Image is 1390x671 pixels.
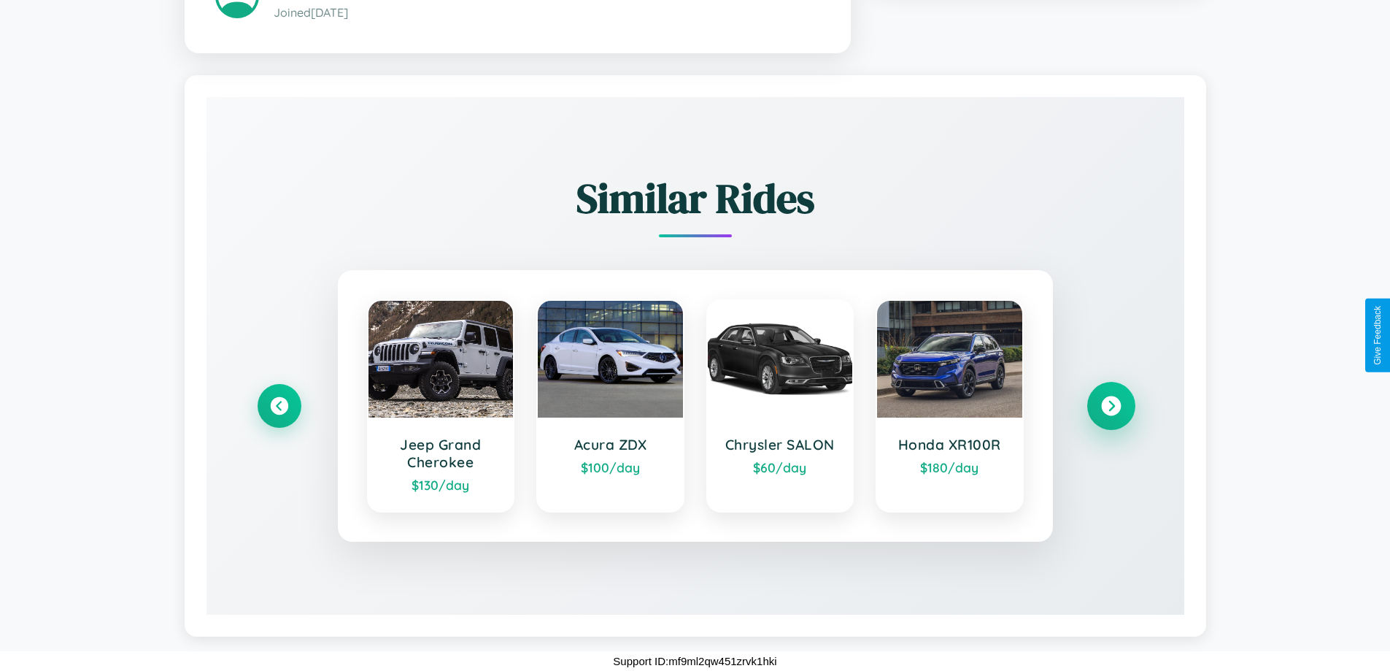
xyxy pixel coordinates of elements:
div: $ 60 /day [722,459,838,475]
div: $ 130 /day [383,477,499,493]
h2: Similar Rides [258,170,1133,226]
p: Joined [DATE] [274,2,820,23]
h3: Chrysler SALON [722,436,838,453]
a: Honda XR100R$180/day [876,299,1024,513]
div: $ 100 /day [552,459,668,475]
a: Chrysler SALON$60/day [706,299,854,513]
div: $ 180 /day [892,459,1008,475]
h3: Honda XR100R [892,436,1008,453]
p: Support ID: mf9ml2qw451zrvk1hki [613,651,776,671]
h3: Acura ZDX [552,436,668,453]
div: Give Feedback [1372,306,1383,365]
a: Jeep Grand Cherokee$130/day [367,299,515,513]
h3: Jeep Grand Cherokee [383,436,499,471]
a: Acura ZDX$100/day [536,299,684,513]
